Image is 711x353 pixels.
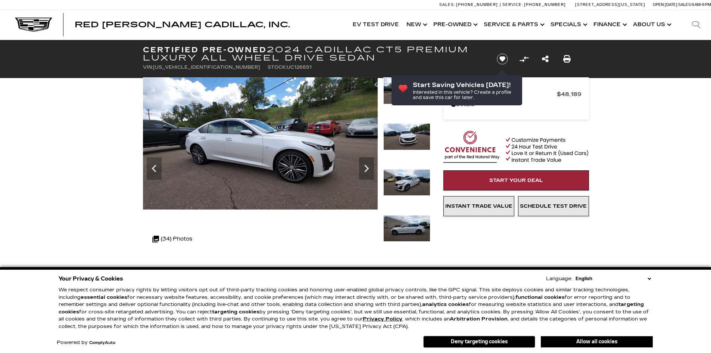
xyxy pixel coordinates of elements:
[450,316,508,322] strong: Arbitration Provision
[557,89,581,99] span: $48,189
[575,2,645,7] a: [STREET_ADDRESS][US_STATE]
[502,2,523,7] span: Service:
[439,2,455,7] span: Sales:
[212,309,259,315] strong: targeting cookies
[143,65,153,70] span: VIN:
[445,203,512,209] span: Instant Trade Value
[147,157,162,180] div: Previous
[383,215,430,242] img: Certified Used 2024 Crystal White Tricoat Cadillac Premium Luxury image 5
[422,301,469,307] strong: analytics cookies
[439,3,500,7] a: Sales: [PHONE_NUMBER]
[629,10,674,40] a: About Us
[403,10,430,40] a: New
[443,196,514,216] a: Instant Trade Value
[489,177,543,183] span: Start Your Deal
[653,2,677,7] span: Open [DATE]
[153,65,260,70] span: [US_VEHICLE_IDENTIFICATION_NUMBER]
[149,230,196,248] div: (34) Photos
[363,316,402,322] a: Privacy Policy
[451,89,581,99] a: Red Noland Price $48,189
[359,157,374,180] div: Next
[143,45,267,54] strong: Certified Pre-Owned
[59,273,123,284] span: Your Privacy & Cookies
[546,276,572,281] div: Language:
[59,301,644,315] strong: targeting cookies
[383,77,430,104] img: Certified Used 2024 Crystal White Tricoat Cadillac Premium Luxury image 2
[383,123,430,150] img: Certified Used 2024 Crystal White Tricoat Cadillac Premium Luxury image 3
[518,53,530,65] button: Compare vehicle
[89,341,115,345] a: ComplyAuto
[574,275,653,282] select: Language Select
[59,287,653,330] p: We respect consumer privacy rights by letting visitors opt out of third-party tracking cookies an...
[430,10,480,40] a: Pre-Owned
[423,336,535,348] button: Deny targeting cookies
[75,20,290,29] span: Red [PERSON_NAME] Cadillac, Inc.
[456,2,498,7] span: [PHONE_NUMBER]
[678,2,692,7] span: Sales:
[547,10,590,40] a: Specials
[494,53,511,65] button: Save vehicle
[520,203,587,209] span: Schedule Test Drive
[349,10,403,40] a: EV Test Drive
[518,196,589,216] a: Schedule Test Drive
[143,77,378,210] img: Certified Used 2024 Crystal White Tricoat Cadillac Premium Luxury image 2
[57,340,115,345] div: Powered by
[590,10,629,40] a: Finance
[15,18,52,32] img: Cadillac Dark Logo with Cadillac White Text
[542,54,549,64] a: Share this Certified Pre-Owned 2024 Cadillac CT5 Premium Luxury All Wheel Drive Sedan
[515,294,565,300] strong: functional cookies
[287,65,312,70] span: UC126651
[268,65,287,70] span: Stock:
[81,294,127,300] strong: essential cookies
[480,10,547,40] a: Service & Parts
[524,2,566,7] span: [PHONE_NUMBER]
[563,54,571,64] a: Print this Certified Pre-Owned 2024 Cadillac CT5 Premium Luxury All Wheel Drive Sedan
[451,89,557,99] span: Red Noland Price
[383,169,430,196] img: Certified Used 2024 Crystal White Tricoat Cadillac Premium Luxury image 4
[443,170,589,191] a: Start Your Deal
[451,99,581,110] a: Details
[500,3,568,7] a: Service: [PHONE_NUMBER]
[143,46,484,62] h1: 2024 Cadillac CT5 Premium Luxury All Wheel Drive Sedan
[692,2,711,7] span: 9 AM-6 PM
[541,336,653,347] button: Allow all cookies
[75,21,290,28] a: Red [PERSON_NAME] Cadillac, Inc.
